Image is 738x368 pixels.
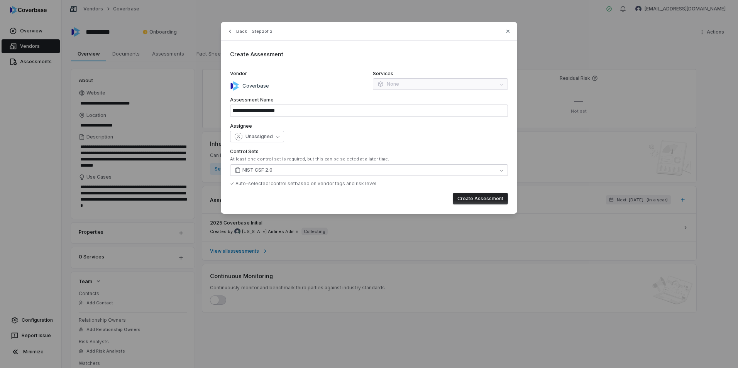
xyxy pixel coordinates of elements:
[245,133,273,140] span: Unassigned
[230,181,508,187] div: ✓ Auto-selected 1 control set based on vendor tags and risk level
[373,71,508,77] label: Services
[242,167,273,173] span: NIST CSF 2.0
[230,156,508,162] div: At least one control set is required, but this can be selected at a later time.
[230,97,508,103] label: Assessment Name
[230,71,247,77] span: Vendor
[239,82,269,90] p: Coverbase
[230,149,508,155] label: Control Sets
[453,193,508,204] button: Create Assessment
[230,123,508,129] label: Assignee
[225,24,249,38] button: Back
[252,29,273,34] span: Step 2 of 2
[230,51,283,57] span: Create Assessment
